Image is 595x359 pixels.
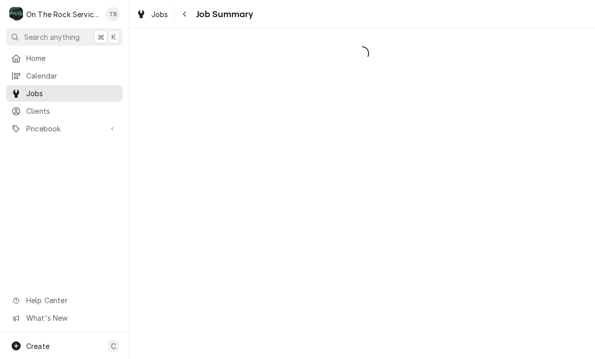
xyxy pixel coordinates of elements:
[6,310,123,326] a: Go to What's New
[26,295,116,306] span: Help Center
[129,43,595,64] span: Loading...
[193,8,254,21] span: Job Summary
[6,120,123,137] a: Go to Pricebook
[26,342,49,350] span: Create
[151,9,168,20] span: Jobs
[26,9,100,20] div: On The Rock Services
[132,6,172,23] a: Jobs
[111,32,116,42] span: K
[24,32,80,42] span: Search anything
[26,88,117,99] span: Jobs
[26,313,116,323] span: What's New
[6,103,123,119] a: Clients
[26,53,117,63] span: Home
[6,67,123,84] a: Calendar
[111,341,116,351] span: C
[9,7,23,21] div: On The Rock Services's Avatar
[106,7,120,21] div: Todd Brady's Avatar
[6,50,123,66] a: Home
[6,85,123,102] a: Jobs
[26,106,117,116] span: Clients
[26,70,117,81] span: Calendar
[9,7,23,21] div: O
[6,28,123,46] button: Search anything⌘K
[106,7,120,21] div: TB
[97,32,104,42] span: ⌘
[26,123,102,134] span: Pricebook
[6,292,123,309] a: Go to Help Center
[177,6,193,22] button: Navigate back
